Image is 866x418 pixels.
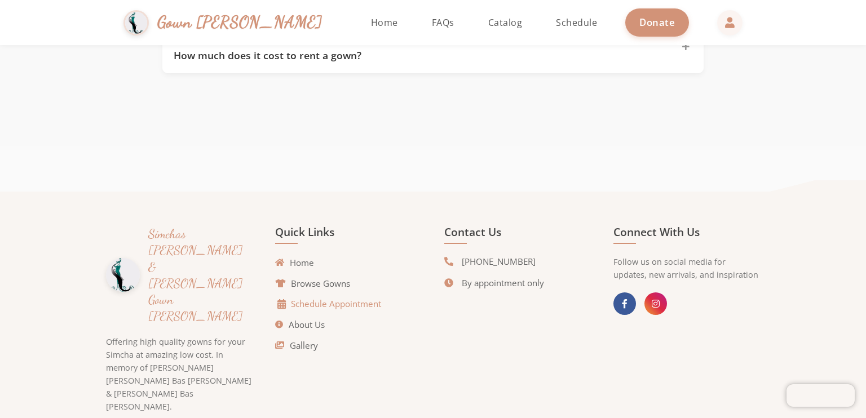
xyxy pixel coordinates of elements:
[556,16,597,29] span: Schedule
[278,297,381,310] a: Schedule Appointment
[613,255,760,281] p: Follow us on social media for updates, new arrivals, and inspiration
[462,277,544,290] span: By appointment only
[275,339,318,352] a: Gallery
[488,16,523,29] span: Catalog
[174,48,668,63] h3: How much does it cost to rent a gown?
[432,16,454,29] span: FAQs
[787,384,855,407] iframe: Chatra live chat
[275,256,314,269] a: Home
[444,225,591,244] h4: Contact Us
[157,10,322,34] span: Gown [PERSON_NAME]
[275,277,350,290] a: Browse Gowns
[275,225,422,244] h4: Quick Links
[275,318,325,331] a: About Us
[148,225,253,324] h3: Simchas [PERSON_NAME] & [PERSON_NAME] Gown [PERSON_NAME]
[371,16,398,29] span: Home
[123,7,334,38] a: Gown [PERSON_NAME]
[106,258,140,292] img: Gown Gmach Logo
[462,255,536,268] span: [PHONE_NUMBER]
[639,16,675,29] span: Donate
[123,10,149,35] img: Gown Gmach Logo
[613,225,760,244] h4: Connect With Us
[625,8,689,36] a: Donate
[106,335,253,413] p: Offering high quality gowns for your Simcha at amazing low cost. In memory of [PERSON_NAME] [PERS...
